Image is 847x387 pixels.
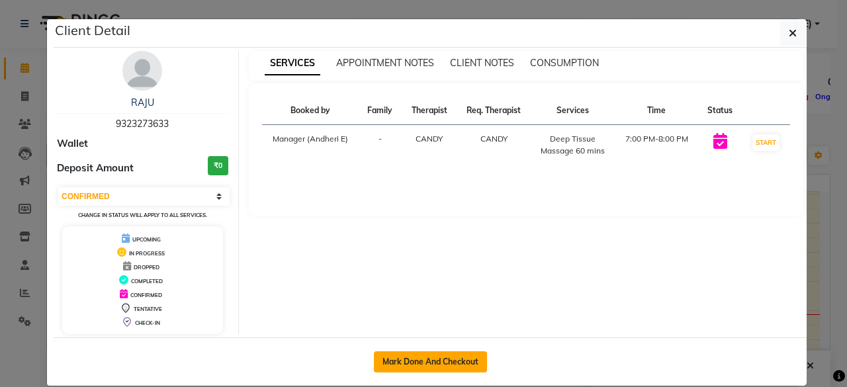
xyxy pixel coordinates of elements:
[615,97,698,125] th: Time
[55,21,130,40] h5: Client Detail
[122,51,162,91] img: avatar
[359,97,402,125] th: Family
[531,97,615,125] th: Services
[132,236,161,243] span: UPCOMING
[615,125,698,165] td: 7:00 PM-8:00 PM
[57,161,134,176] span: Deposit Amount
[131,97,154,108] a: RAJU
[752,134,780,151] button: START
[359,125,402,165] td: -
[530,57,599,69] span: CONSUMPTION
[78,212,207,218] small: Change in status will apply to all services.
[129,250,165,257] span: IN PROGRESS
[208,156,228,175] h3: ₹0
[480,134,508,144] span: CANDY
[135,320,160,326] span: CHECK-IN
[134,264,159,271] span: DROPPED
[116,118,169,130] span: 9323273633
[450,57,514,69] span: CLIENT NOTES
[57,136,88,151] span: Wallet
[402,97,457,125] th: Therapist
[698,97,742,125] th: Status
[336,57,434,69] span: APPOINTMENT NOTES
[130,292,162,298] span: CONFIRMED
[416,134,443,144] span: CANDY
[134,306,162,312] span: TENTATIVE
[131,278,163,284] span: COMPLETED
[374,351,487,372] button: Mark Done And Checkout
[262,125,359,165] td: Manager (Andheri E)
[539,133,607,157] div: Deep Tissue Massage 60 mins
[457,97,531,125] th: Req. Therapist
[262,97,359,125] th: Booked by
[265,52,320,75] span: SERVICES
